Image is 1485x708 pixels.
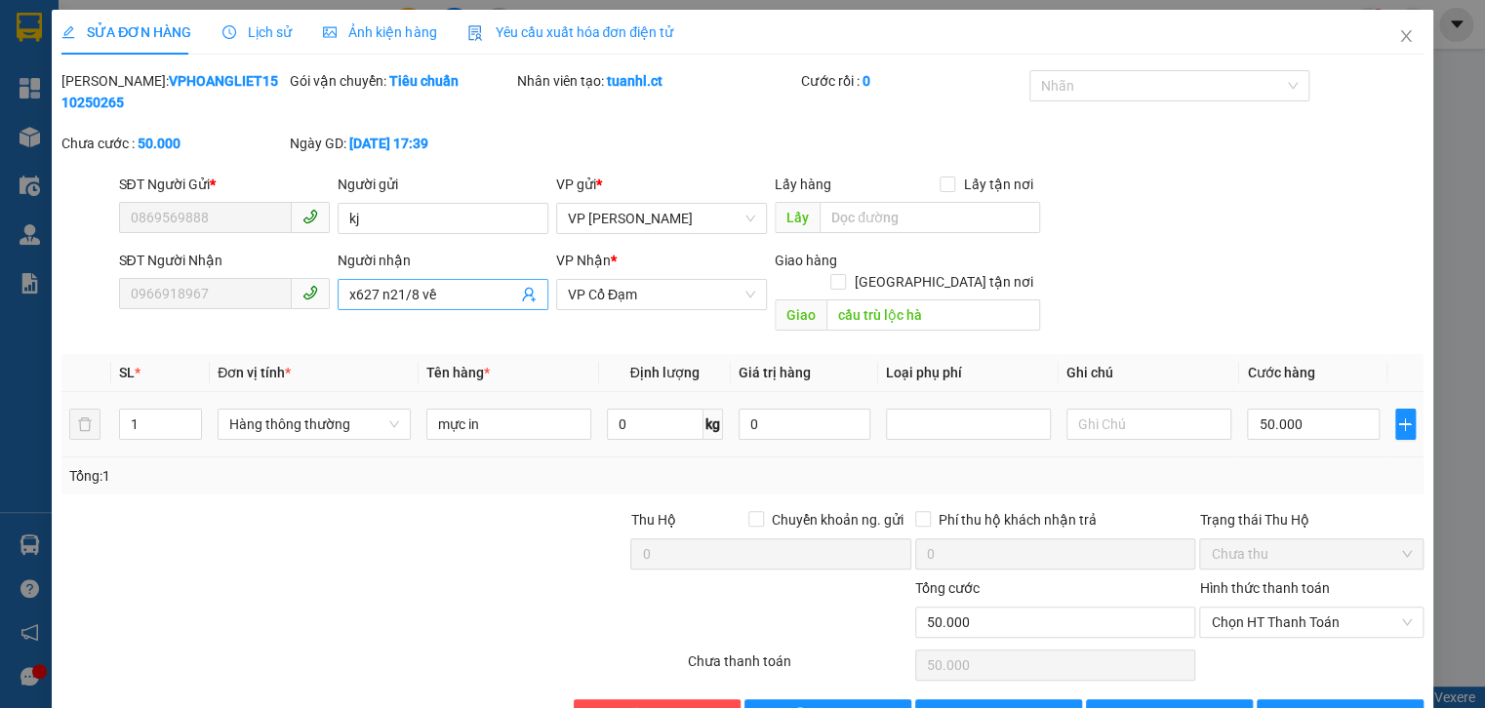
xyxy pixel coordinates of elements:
span: Thu Hộ [630,512,675,528]
span: Tổng cước [915,580,980,596]
span: phone [302,209,318,224]
button: plus [1395,409,1416,440]
span: Đơn vị tính [218,365,291,380]
span: SL [119,365,135,380]
div: VP gửi [556,174,767,195]
span: Lấy [775,202,820,233]
span: user-add [521,287,537,302]
li: Hotline: 1900252555 [182,72,816,97]
span: kg [703,409,723,440]
div: Nhân viên tạo: [517,70,798,92]
th: Loại phụ phí [878,354,1059,392]
li: Cổ Đạm, xã [GEOGRAPHIC_DATA], [GEOGRAPHIC_DATA] [182,48,816,72]
img: icon [467,25,483,41]
div: Gói vận chuyển: [290,70,513,92]
span: [GEOGRAPHIC_DATA] tận nơi [846,271,1040,293]
div: Chưa thanh toán [686,650,913,685]
span: Giao [775,299,826,331]
div: Tổng: 1 [69,465,574,487]
span: picture [323,25,337,39]
th: Ghi chú [1059,354,1239,392]
span: Định lượng [630,365,700,380]
div: Cước rồi : [801,70,1024,92]
span: Lịch sử [222,24,292,40]
div: Người gửi [338,174,548,195]
button: delete [69,409,100,440]
span: VP Nhận [556,253,611,268]
span: Yêu cầu xuất hóa đơn điện tử [467,24,673,40]
b: GỬI : VP [PERSON_NAME] [24,141,341,174]
span: Chưa thu [1211,539,1411,569]
span: phone [302,285,318,300]
b: tuanhl.ct [607,73,662,89]
div: Chưa cước : [61,133,285,154]
b: VPHOANGLIET1510250265 [61,73,278,110]
div: Người nhận [338,250,548,271]
div: [PERSON_NAME]: [61,70,285,113]
span: Tên hàng [426,365,490,380]
span: Giá trị hàng [739,365,811,380]
span: Hàng thông thường [229,410,399,439]
span: VP Hoàng Liệt [568,204,755,233]
div: Ngày GD: [290,133,513,154]
span: Lấy hàng [775,177,831,192]
span: Phí thu hộ khách nhận trả [931,509,1104,531]
span: plus [1396,416,1415,432]
span: Chuyển khoản ng. gửi [764,509,911,531]
span: Cước hàng [1247,365,1314,380]
span: close [1398,28,1414,44]
input: Ghi Chú [1066,409,1231,440]
b: [DATE] 17:39 [349,136,428,151]
span: edit [61,25,75,39]
input: Dọc đường [820,202,1040,233]
div: SĐT Người Nhận [119,250,330,271]
b: 0 [862,73,869,89]
b: 50.000 [138,136,181,151]
b: Tiêu chuẩn [389,73,459,89]
img: logo.jpg [24,24,122,122]
label: Hình thức thanh toán [1199,580,1329,596]
span: Chọn HT Thanh Toán [1211,608,1411,637]
span: VP Cổ Đạm [568,280,755,309]
button: Close [1379,10,1433,64]
span: Giao hàng [775,253,837,268]
input: Dọc đường [826,299,1040,331]
input: VD: Bàn, Ghế [426,409,591,440]
div: Trạng thái Thu Hộ [1199,509,1423,531]
span: Lấy tận nơi [955,174,1040,195]
span: SỬA ĐƠN HÀNG [61,24,191,40]
span: Ảnh kiện hàng [323,24,436,40]
span: clock-circle [222,25,236,39]
div: SĐT Người Gửi [119,174,330,195]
